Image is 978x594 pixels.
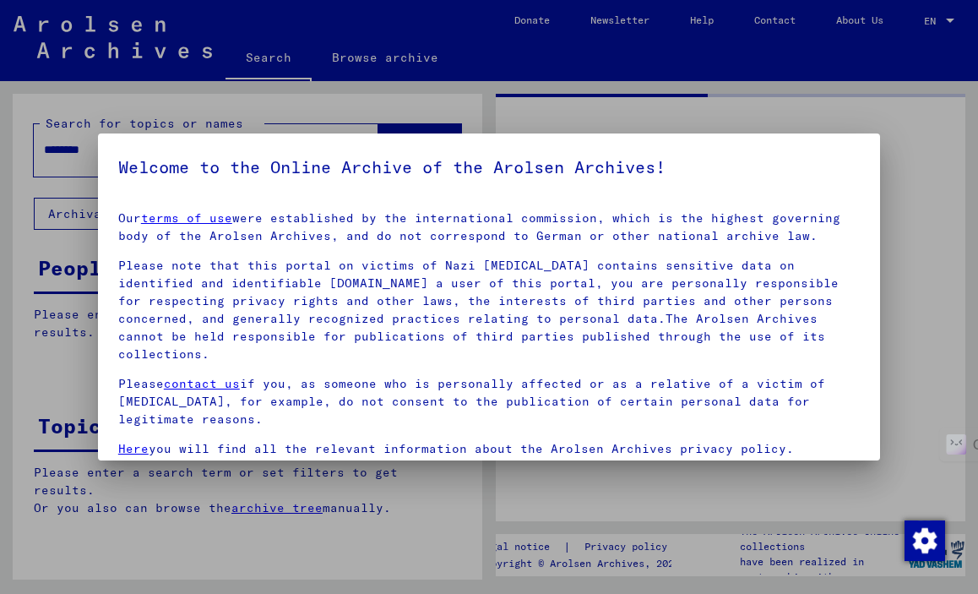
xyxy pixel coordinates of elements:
[118,375,860,428] p: Please if you, as someone who is personally affected or as a relative of a victim of [MEDICAL_DAT...
[164,376,240,391] a: contact us
[118,154,860,181] h5: Welcome to the Online Archive of the Arolsen Archives!
[904,520,944,560] div: Change consent
[141,210,232,226] a: terms of use
[118,441,149,456] a: Here
[905,520,945,561] img: Change consent
[118,440,860,458] p: you will find all the relevant information about the Arolsen Archives privacy policy.
[118,210,860,245] p: Our were established by the international commission, which is the highest governing body of the ...
[118,257,860,363] p: Please note that this portal on victims of Nazi [MEDICAL_DATA] contains sensitive data on identif...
